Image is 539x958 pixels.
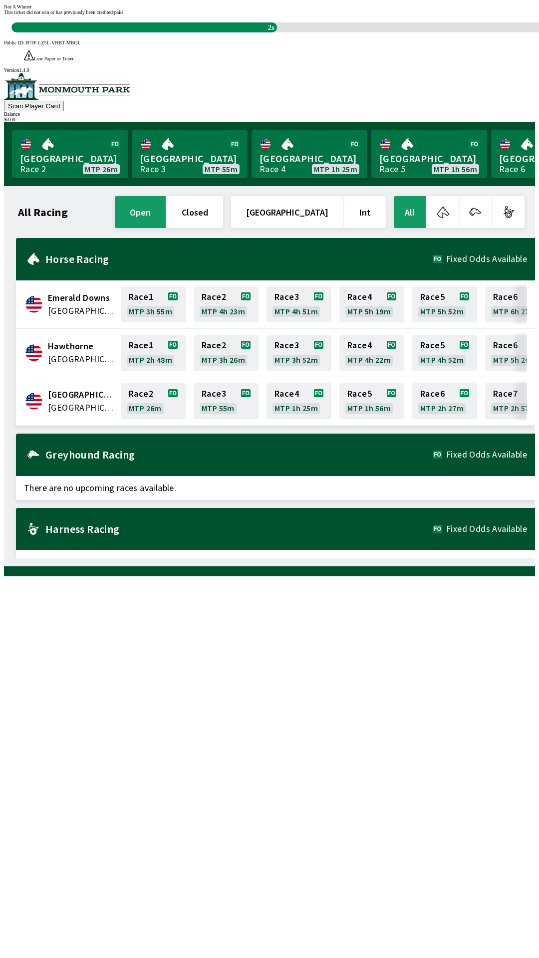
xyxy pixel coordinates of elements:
span: [GEOGRAPHIC_DATA] [140,152,240,165]
span: MTP 3h 52m [274,356,318,364]
span: [GEOGRAPHIC_DATA] [379,152,479,165]
span: There are no upcoming races available. [16,550,535,574]
a: Race4MTP 1h 25m [267,383,331,419]
div: Race 5 [379,165,405,173]
div: Not A Winner [4,4,535,9]
span: MTP 26m [129,404,162,412]
span: Hawthorne [48,340,115,353]
div: Public ID: [4,40,535,45]
span: There are no upcoming races available. [16,476,535,500]
span: 2s [266,21,277,34]
span: MTP 2h 57m [493,404,537,412]
span: MTP 55m [205,165,238,173]
span: MTP 1h 56m [347,404,391,412]
button: [GEOGRAPHIC_DATA] [231,196,343,228]
span: United States [48,304,115,317]
span: [GEOGRAPHIC_DATA] [260,152,359,165]
span: MTP 2h 48m [129,356,172,364]
button: Int [344,196,386,228]
a: Race2MTP 4h 23m [194,286,259,322]
a: Race4MTP 5h 19m [339,286,404,322]
span: MTP 5h 19m [347,307,391,315]
span: MTP 6h 27m [493,307,537,315]
a: Race2MTP 26m [121,383,186,419]
button: closed [167,196,223,228]
span: Race 5 [347,390,372,398]
div: $ 0.00 [4,117,535,122]
span: Race 2 [129,390,153,398]
span: MTP 4h 52m [420,356,464,364]
a: Race3MTP 4h 51m [267,286,331,322]
a: [GEOGRAPHIC_DATA]Race 4MTP 1h 25m [252,130,367,178]
span: Emerald Downs [48,291,115,304]
div: Race 2 [20,165,46,173]
span: Race 4 [274,390,299,398]
span: MTP 3h 26m [202,356,245,364]
a: Race6MTP 2h 27m [412,383,477,419]
a: [GEOGRAPHIC_DATA]Race 5MTP 1h 56m [371,130,487,178]
span: Race 6 [493,341,518,349]
span: Race 6 [493,293,518,301]
span: MTP 26m [85,165,118,173]
a: Race2MTP 3h 26m [194,335,259,371]
span: United States [48,401,115,414]
a: Race1MTP 3h 55m [121,286,186,322]
span: Race 2 [202,341,226,349]
span: Fixed Odds Available [446,255,527,263]
span: Race 4 [347,293,372,301]
a: Race5MTP 5h 52m [412,286,477,322]
a: Race4MTP 4h 22m [339,335,404,371]
div: Balance [4,111,535,117]
div: Version 1.4.0 [4,67,535,73]
h2: Greyhound Racing [45,451,433,459]
span: Race 7 [493,390,518,398]
span: Race 3 [274,293,299,301]
a: Race5MTP 1h 56m [339,383,404,419]
span: Race 3 [202,390,226,398]
h2: Harness Racing [45,525,433,533]
span: MTP 1h 56m [434,165,477,173]
span: Fixed Odds Available [446,451,527,459]
a: Race1MTP 2h 48m [121,335,186,371]
span: MTP 5h 24m [493,356,537,364]
div: Race 6 [499,165,525,173]
span: MTP 4h 23m [202,307,245,315]
h1: All Racing [18,208,68,216]
span: MTP 1h 25m [314,165,357,173]
span: Race 2 [202,293,226,301]
button: open [115,196,166,228]
span: Race 3 [274,341,299,349]
a: [GEOGRAPHIC_DATA]Race 2MTP 26m [12,130,128,178]
span: Monmouth Park [48,388,115,401]
span: MTP 4h 51m [274,307,318,315]
span: Race 1 [129,293,153,301]
span: Race 6 [420,390,445,398]
span: United States [48,353,115,366]
a: Race3MTP 55m [194,383,259,419]
div: Race 4 [260,165,285,173]
span: MTP 3h 55m [129,307,172,315]
span: Fixed Odds Available [446,525,527,533]
span: MTP 55m [202,404,235,412]
span: Race 5 [420,293,445,301]
span: MTP 1h 25m [274,404,318,412]
a: Race3MTP 3h 52m [267,335,331,371]
span: Race 5 [420,341,445,349]
a: Race5MTP 4h 52m [412,335,477,371]
span: [GEOGRAPHIC_DATA] [20,152,120,165]
span: B7JF-LZ5L-VHBT-MBOL [26,40,81,45]
span: MTP 2h 27m [420,404,464,412]
h2: Horse Racing [45,255,433,263]
span: MTP 5h 52m [420,307,464,315]
span: MTP 4h 22m [347,356,391,364]
span: Race 1 [129,341,153,349]
img: venue logo [4,73,130,100]
span: This ticket did not win or has previously been credited/paid [4,9,123,15]
button: All [394,196,426,228]
button: Scan Player Card [4,101,64,111]
div: Race 3 [140,165,166,173]
span: Race 4 [347,341,372,349]
span: Low Paper or Toner [34,56,74,61]
a: [GEOGRAPHIC_DATA]Race 3MTP 55m [132,130,248,178]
